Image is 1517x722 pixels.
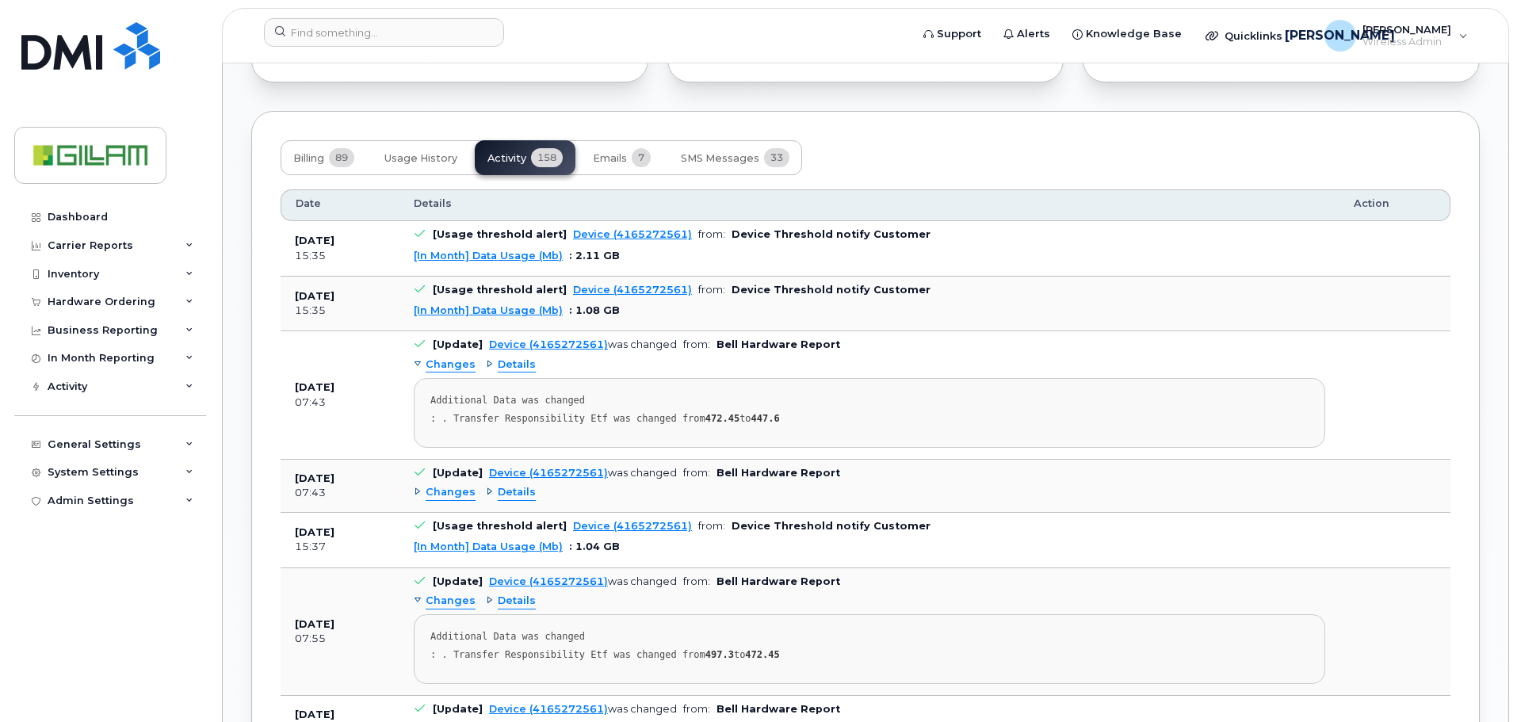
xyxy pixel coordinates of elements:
span: from: [683,338,710,350]
div: was changed [489,575,677,587]
div: 15:37 [295,540,385,554]
a: [In Month] Data Usage (Mb) [414,250,563,262]
span: Usage History [384,152,457,165]
span: [PERSON_NAME] [1285,26,1395,45]
span: Alerts [1017,26,1050,42]
b: [Update] [433,467,483,479]
span: Details [414,197,452,211]
span: from: [683,575,710,587]
b: [DATE] [295,290,334,302]
span: 7 [632,148,651,167]
b: [Update] [433,575,483,587]
b: Bell Hardware Report [716,703,840,715]
span: : 1.08 GB [569,304,620,316]
strong: 472.45 [745,649,779,660]
b: [DATE] [295,709,334,720]
div: 07:55 [295,632,385,646]
div: was changed [489,467,677,479]
span: from: [683,467,710,479]
b: [Update] [433,338,483,350]
a: Device (4165272561) [489,338,608,350]
a: Alerts [992,18,1061,50]
b: [DATE] [295,472,334,484]
b: Bell Hardware Report [716,575,840,587]
a: [In Month] Data Usage (Mb) [414,541,563,552]
span: Details [498,594,536,609]
a: Device (4165272561) [489,703,608,715]
span: Changes [426,485,476,500]
span: from: [698,284,725,296]
b: Device Threshold notify Customer [732,284,930,296]
div: Additional Data was changed [430,395,1309,407]
b: [Usage threshold alert] [433,284,567,296]
a: Device (4165272561) [489,575,608,587]
span: Knowledge Base [1086,26,1182,42]
span: Details [498,357,536,372]
span: 33 [764,148,789,167]
span: from: [698,228,725,240]
a: [In Month] Data Usage (Mb) [414,304,563,316]
span: Emails [593,152,627,165]
b: Bell Hardware Report [716,467,840,479]
div: was changed [489,703,677,715]
b: [Update] [433,703,483,715]
span: SMS Messages [681,152,759,165]
div: 07:43 [295,395,385,410]
span: : 1.04 GB [569,541,620,552]
div: 15:35 [295,249,385,263]
a: Device (4165272561) [573,228,692,240]
b: Bell Hardware Report [716,338,840,350]
b: [DATE] [295,618,334,630]
a: Support [912,18,992,50]
span: Details [498,485,536,500]
span: : 2.11 GB [569,250,620,262]
a: Device (4165272561) [489,467,608,479]
b: Device Threshold notify Customer [732,520,930,532]
div: : . Transfer Responsibility Etf was changed from to [430,413,1309,425]
strong: 472.45 [705,413,739,424]
span: from: [698,520,725,532]
b: [DATE] [295,381,334,393]
th: Action [1339,189,1450,221]
div: 07:43 [295,486,385,500]
div: Additional Data was changed [430,631,1309,643]
input: Find something... [264,18,504,47]
span: from: [683,703,710,715]
a: Knowledge Base [1061,18,1193,50]
span: Changes [426,357,476,372]
span: Date [296,197,321,211]
strong: 497.3 [705,649,734,660]
span: 89 [329,148,354,167]
div: : . Transfer Responsibility Etf was changed from to [430,649,1309,661]
div: Quicklinks [1194,20,1310,52]
a: Device (4165272561) [573,284,692,296]
div: 15:35 [295,304,385,318]
span: Changes [426,594,476,609]
div: was changed [489,338,677,350]
b: Device Threshold notify Customer [732,228,930,240]
span: Billing [293,152,324,165]
strong: 447.6 [751,413,780,424]
a: Device (4165272561) [573,520,692,532]
span: [PERSON_NAME] [1362,23,1451,36]
span: Wireless Admin [1362,36,1451,48]
b: [DATE] [295,235,334,246]
span: Support [937,26,981,42]
div: Julie Oudit [1313,20,1479,52]
b: [Usage threshold alert] [433,228,567,240]
b: [DATE] [295,526,334,538]
b: [Usage threshold alert] [433,520,567,532]
span: Quicklinks [1225,29,1282,42]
